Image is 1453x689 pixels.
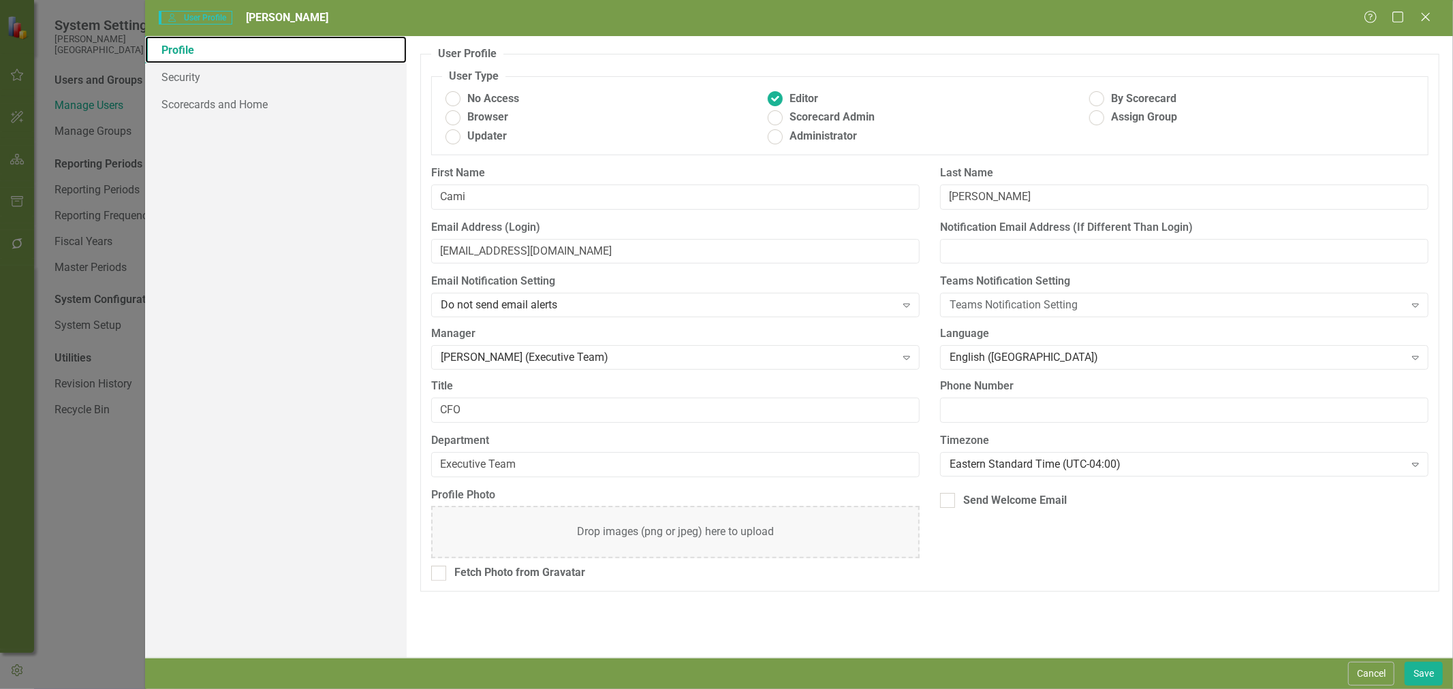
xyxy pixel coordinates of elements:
span: By Scorecard [1111,91,1176,107]
a: Security [145,63,407,91]
a: Scorecards and Home [145,91,407,118]
label: First Name [431,165,920,181]
label: Email Address (Login) [431,220,920,236]
label: Department [431,433,920,449]
label: Teams Notification Setting [940,274,1428,289]
label: Title [431,379,920,394]
legend: User Profile [431,46,503,62]
label: Timezone [940,433,1428,449]
div: Teams Notification Setting [950,298,1404,313]
div: Send Welcome Email [963,493,1067,509]
a: Profile [145,36,407,63]
span: [PERSON_NAME] [246,11,328,24]
div: Eastern Standard Time (UTC-04:00) [950,456,1404,472]
span: Browser [467,110,508,125]
label: Phone Number [940,379,1428,394]
div: Do not send email alerts [441,298,895,313]
span: Scorecard Admin [790,110,875,125]
button: Save [1405,662,1443,686]
label: Manager [431,326,920,342]
span: No Access [467,91,519,107]
label: Profile Photo [431,487,920,503]
label: Language [940,326,1428,342]
div: Fetch Photo from Gravatar [454,565,585,581]
span: Editor [790,91,818,107]
label: Email Notification Setting [431,274,920,289]
span: Updater [467,129,507,144]
button: Cancel [1348,662,1394,686]
div: [PERSON_NAME] (Executive Team) [441,350,895,366]
div: English ([GEOGRAPHIC_DATA]) [950,350,1404,366]
legend: User Type [442,69,505,84]
div: Drop images (png or jpeg) here to upload [577,524,774,540]
span: User Profile [159,11,232,25]
label: Notification Email Address (If Different Than Login) [940,220,1428,236]
span: Administrator [790,129,857,144]
span: Assign Group [1111,110,1177,125]
label: Last Name [940,165,1428,181]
